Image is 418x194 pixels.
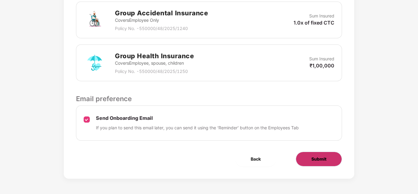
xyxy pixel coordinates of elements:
img: svg+xml;base64,PHN2ZyB4bWxucz0iaHR0cDovL3d3dy53My5vcmcvMjAwMC9zdmciIHdpZHRoPSI3MiIgaGVpZ2h0PSI3Mi... [84,52,106,74]
p: If you plan to send this email later, you can send it using the ‘Reminder’ button on the Employee... [96,124,299,131]
h2: Group Health Insurance [115,51,194,61]
p: Email preference [76,93,342,104]
p: Send Onboarding Email [96,115,299,121]
p: Policy No. - 550000/48/2025/1240 [115,25,208,32]
button: Back [235,152,276,166]
p: 1.0x of fixed CTC [294,19,334,26]
p: Sum Insured [309,55,334,62]
span: Submit [311,156,326,162]
p: Covers Employee Only [115,17,208,24]
img: svg+xml;base64,PHN2ZyB4bWxucz0iaHR0cDovL3d3dy53My5vcmcvMjAwMC9zdmciIHdpZHRoPSI3MiIgaGVpZ2h0PSI3Mi... [84,9,106,31]
p: Policy No. - 550000/48/2025/1250 [115,68,194,75]
p: ₹1,00,000 [310,62,334,69]
p: Covers Employee, spouse, children [115,60,194,67]
button: Submit [296,152,342,166]
span: Back [251,156,261,162]
h2: Group Accidental Insurance [115,8,208,18]
p: Sum Insured [309,13,334,19]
